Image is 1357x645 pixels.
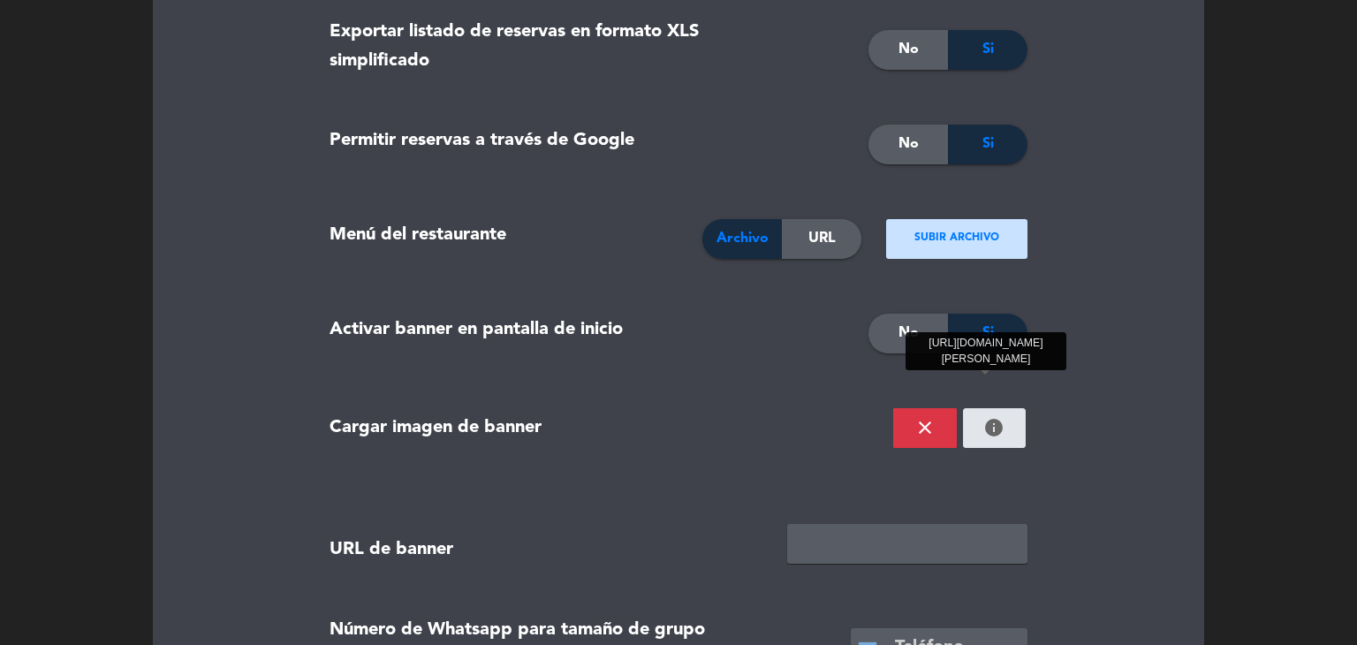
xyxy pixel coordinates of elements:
label: Permitir reservas a través de Google [330,126,634,156]
label: URL de banner [330,535,453,565]
a: info [983,417,1004,438]
span: Si [982,133,994,156]
span: No [898,133,919,156]
span: No [898,322,919,345]
i: close [914,417,936,438]
span: Si [982,322,994,345]
strong: Cargar imagen de banner [330,414,542,443]
label: Exportar listado de reservas en formato XLS simplificado [330,18,777,75]
span: URL [808,227,836,250]
div: [URL][DOMAIN_NAME][PERSON_NAME] [906,332,1066,371]
button: info [963,408,1027,448]
ngx-dropzone-label: SUBIR ARCHIVO [914,230,999,247]
button: close [893,408,957,448]
label: Menú del restaurante [330,221,506,250]
span: Si [982,38,994,61]
span: No [898,38,919,61]
span: Archivo [716,227,769,250]
label: Activar banner en pantalla de inicio [330,315,623,345]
